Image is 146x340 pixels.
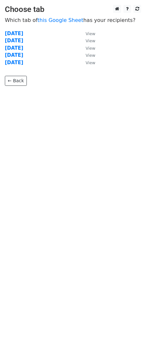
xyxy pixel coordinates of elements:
a: [DATE] [5,45,23,51]
a: View [79,60,95,65]
a: View [79,45,95,51]
a: [DATE] [5,52,23,58]
a: View [79,31,95,36]
small: View [86,53,95,58]
a: View [79,52,95,58]
a: [DATE] [5,31,23,36]
small: View [86,60,95,65]
p: Which tab of has your recipients? [5,17,141,24]
a: [DATE] [5,38,23,44]
h3: Choose tab [5,5,141,14]
small: View [86,46,95,51]
small: View [86,31,95,36]
a: [DATE] [5,60,23,65]
a: ← Back [5,76,27,86]
a: View [79,38,95,44]
small: View [86,38,95,43]
a: this Google Sheet [37,17,83,23]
